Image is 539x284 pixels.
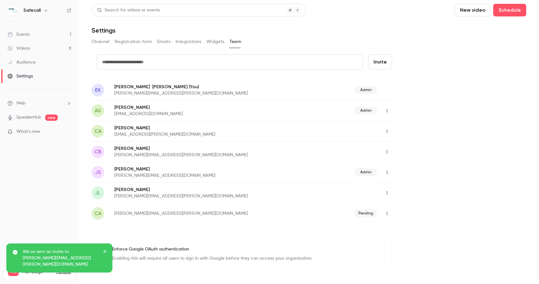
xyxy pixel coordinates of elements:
div: Search for videos or events [97,7,160,14]
p: [PERSON_NAME] [114,166,285,172]
button: Emails [157,37,171,47]
h6: Safecall [23,7,41,14]
span: CA [94,127,101,135]
span: new [45,114,58,121]
p: We've sent an invite to [PERSON_NAME][EMAIL_ADDRESS][PERSON_NAME][DOMAIN_NAME] [23,249,99,268]
button: Registration form [115,37,152,47]
span: Pending [355,210,377,217]
a: SpeakerHub [16,114,41,121]
h1: Settings [92,27,116,34]
p: [EMAIL_ADDRESS][PERSON_NAME][DOMAIN_NAME] [114,131,299,138]
span: Admin [355,169,377,176]
p: Enforce Google OAuth authentication [112,246,312,253]
button: Schedule [493,4,526,16]
img: Safecall [8,5,18,15]
span: (You) [188,83,199,90]
span: JS [95,169,101,176]
p: [PERSON_NAME] [114,104,269,111]
p: [PERSON_NAME][EMAIL_ADDRESS][PERSON_NAME][DOMAIN_NAME] [114,152,315,158]
div: Events [8,31,29,38]
span: EK [95,86,101,94]
p: [PERSON_NAME] [114,145,315,152]
span: AS [95,107,101,114]
span: CB [94,148,101,156]
p: [PERSON_NAME] [114,125,299,131]
span: Help [16,100,26,107]
span: Admin [355,86,377,94]
button: Team [230,37,242,47]
div: Settings [8,73,33,79]
p: [PERSON_NAME][EMAIL_ADDRESS][PERSON_NAME][DOMAIN_NAME] [114,90,302,96]
button: Invite [368,54,392,70]
p: Enabling this will require all users to sign in with Google before they can access your organizat... [112,255,312,262]
button: Integrations [176,37,201,47]
iframe: Noticeable Trigger [64,129,71,135]
p: [PERSON_NAME]` [PERSON_NAME] [114,83,302,90]
button: Widgets [207,37,225,47]
span: JL [95,189,101,197]
p: [EMAIL_ADDRESS][DOMAIN_NAME] [114,111,269,117]
p: [PERSON_NAME][EMAIL_ADDRESS][DOMAIN_NAME] [114,172,285,179]
button: New video [455,4,491,16]
p: [PERSON_NAME][EMAIL_ADDRESS][PERSON_NAME][DOMAIN_NAME] [114,193,315,199]
p: [PERSON_NAME] [114,187,315,193]
button: Channel [92,37,110,47]
p: [PERSON_NAME][EMAIL_ADDRESS][PERSON_NAME][DOMAIN_NAME] [114,210,301,217]
button: close [103,249,107,256]
span: ca [94,210,101,217]
div: Videos [8,45,30,52]
span: What's new [16,128,40,135]
li: help-dropdown-opener [8,100,71,107]
span: Admin [355,107,377,114]
div: Audience [8,59,36,65]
